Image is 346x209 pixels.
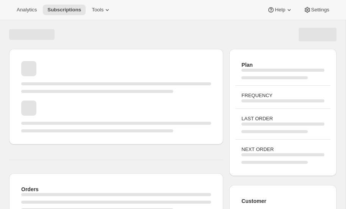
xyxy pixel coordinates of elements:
[241,92,324,99] h3: FREQUENCY
[241,197,324,205] h2: Customer
[17,7,37,13] span: Analytics
[299,5,334,15] button: Settings
[21,185,211,193] h2: Orders
[47,7,81,13] span: Subscriptions
[92,7,103,13] span: Tools
[241,115,324,123] h3: LAST ORDER
[263,5,297,15] button: Help
[241,61,324,69] h2: Plan
[275,7,285,13] span: Help
[12,5,41,15] button: Analytics
[87,5,116,15] button: Tools
[311,7,329,13] span: Settings
[241,146,324,153] h3: NEXT ORDER
[43,5,86,15] button: Subscriptions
